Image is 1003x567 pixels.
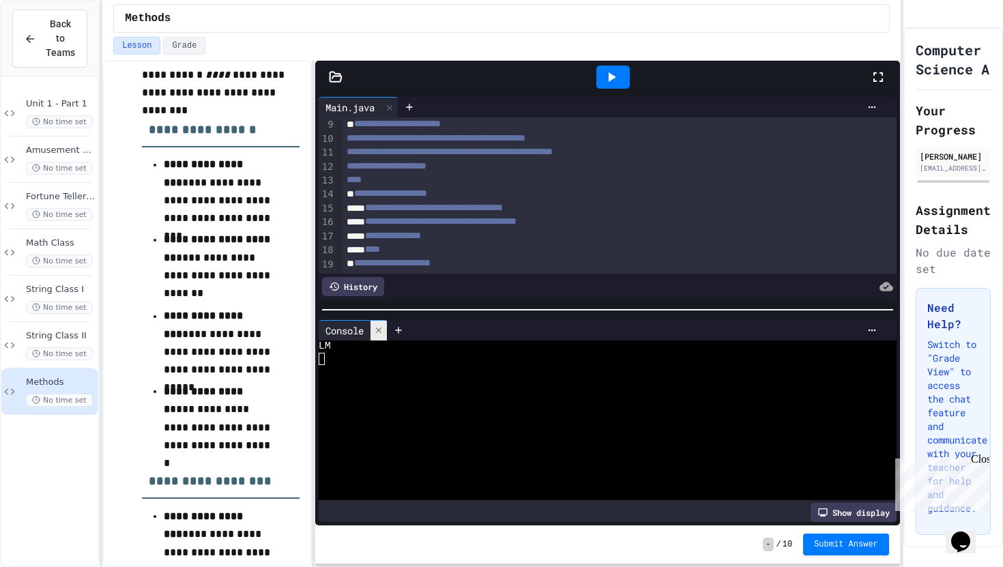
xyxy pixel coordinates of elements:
span: Amusement Park Ride Check [26,145,96,156]
div: 10 [319,132,336,146]
div: [PERSON_NAME] [920,150,987,162]
div: 9 [319,118,336,132]
button: Back to Teams [12,10,87,68]
h2: Assignment Details [916,201,991,239]
div: [EMAIL_ADDRESS][DOMAIN_NAME] [920,163,987,173]
span: No time set [26,394,93,407]
span: Methods [26,377,96,388]
span: No time set [26,255,93,267]
span: String Class II [26,330,96,342]
div: 11 [319,146,336,160]
p: Switch to "Grade View" to access the chat feature and communicate with your teacher for help and ... [927,338,979,515]
span: 10 [783,539,792,550]
div: 13 [319,174,336,188]
div: Chat with us now!Close [5,5,94,87]
iframe: chat widget [946,512,989,553]
div: 15 [319,202,336,216]
span: No time set [26,208,93,221]
div: Show display [811,503,897,522]
span: Fortune Teller & Quiz Game Challenge [26,191,96,203]
span: Math Class [26,237,96,249]
span: Unit 1 - Part 1 [26,98,96,110]
span: Back to Teams [44,17,76,60]
div: No due date set [916,244,991,277]
div: Main.java [319,97,398,117]
h3: Need Help? [927,300,979,332]
div: 18 [319,244,336,257]
span: String Class I [26,284,96,295]
div: History [322,277,384,296]
button: Lesson [113,37,160,55]
div: Console [319,323,370,338]
span: - [763,538,773,551]
button: Grade [163,37,205,55]
span: No time set [26,347,93,360]
span: No time set [26,301,93,314]
button: Submit Answer [803,534,889,555]
iframe: chat widget [890,453,989,511]
div: 14 [319,188,336,201]
span: Methods [125,10,171,27]
div: 16 [319,216,336,229]
h1: Computer Science A [916,40,991,78]
span: / [776,539,781,550]
div: 20 [319,272,336,285]
div: 17 [319,230,336,244]
div: 19 [319,258,336,272]
span: Fold line [336,272,343,283]
span: LM [319,340,331,353]
div: 12 [319,160,336,174]
span: Submit Answer [814,539,878,550]
div: Main.java [319,100,381,115]
span: No time set [26,162,93,175]
h2: Your Progress [916,101,991,139]
div: Console [319,320,388,340]
span: No time set [26,115,93,128]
